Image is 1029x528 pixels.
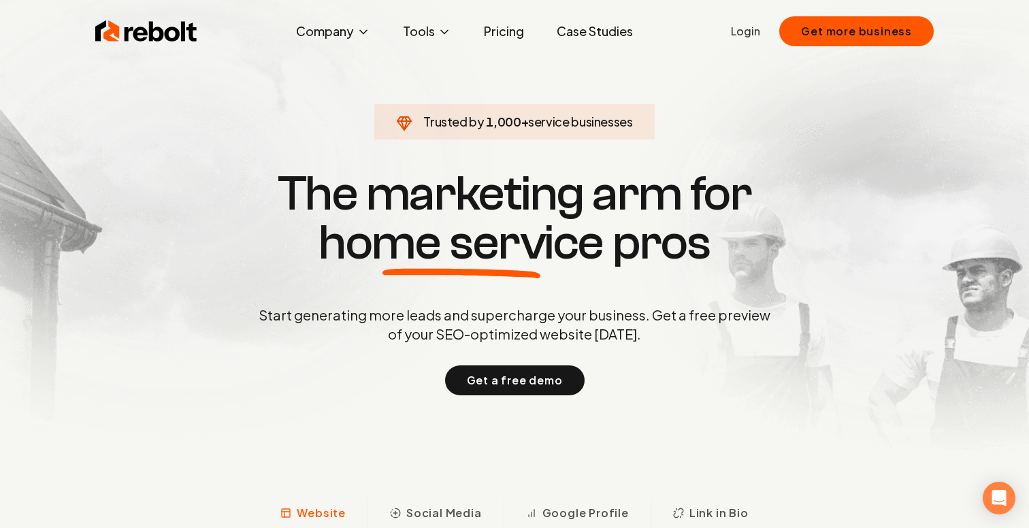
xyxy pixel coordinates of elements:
span: Trusted by [423,114,484,129]
a: Login [731,23,760,39]
span: home service [318,218,604,267]
span: Link in Bio [689,505,749,521]
span: Google Profile [542,505,629,521]
a: Pricing [473,18,535,45]
h1: The marketing arm for pros [188,169,841,267]
button: Tools [392,18,462,45]
button: Company [285,18,381,45]
div: Open Intercom Messenger [983,482,1015,514]
span: Social Media [406,505,482,521]
span: + [521,114,529,129]
span: Website [297,505,346,521]
button: Get more business [779,16,934,46]
button: Get a free demo [445,365,585,395]
p: Start generating more leads and supercharge your business. Get a free preview of your SEO-optimiz... [256,306,773,344]
span: 1,000 [486,112,521,131]
span: service businesses [528,114,633,129]
a: Case Studies [546,18,644,45]
img: Rebolt Logo [95,18,197,45]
